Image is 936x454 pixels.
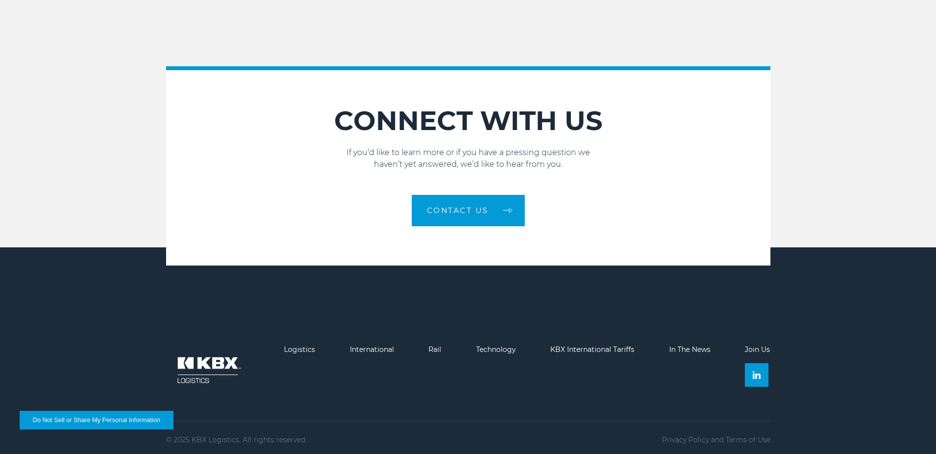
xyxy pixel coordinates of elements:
img: kbx logo [166,346,250,395]
a: Rail [428,345,441,354]
button: Do Not Sell or Share My Personal Information [20,411,173,429]
a: Contact Us arrow arrow [412,195,525,226]
a: Terms of Use [726,435,770,444]
p: If you’d like to learn more or if you have a pressing question we haven’t yet answered, we’d like... [166,147,770,170]
img: Linkedin [753,371,761,379]
a: Join Us [745,345,770,354]
span: Contact Us [427,207,488,214]
a: KBX International Tariffs [550,345,634,354]
span: and [711,435,724,444]
h2: CONNECT WITH US [166,105,770,137]
p: © 2025 KBX Logistics. All rights reserved. [166,436,307,444]
a: International [350,345,394,354]
a: Technology [476,345,516,354]
a: Logistics [284,345,315,354]
a: Privacy Policy [662,435,709,444]
a: In The News [669,345,710,354]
